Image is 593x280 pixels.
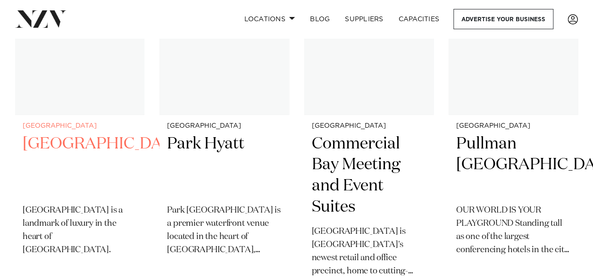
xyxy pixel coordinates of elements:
h2: Pullman [GEOGRAPHIC_DATA] [456,133,570,197]
h2: [GEOGRAPHIC_DATA] [23,133,137,197]
a: SUPPLIERS [337,9,391,29]
img: nzv-logo.png [15,10,67,27]
h2: Commercial Bay Meeting and Event Suites [312,133,426,218]
a: Locations [236,9,302,29]
a: BLOG [302,9,337,29]
small: [GEOGRAPHIC_DATA] [23,123,137,130]
a: Capacities [391,9,447,29]
a: Advertise your business [453,9,553,29]
p: [GEOGRAPHIC_DATA] is a landmark of luxury in the heart of [GEOGRAPHIC_DATA]. [23,204,137,257]
small: [GEOGRAPHIC_DATA] [456,123,570,130]
p: Park [GEOGRAPHIC_DATA] is a premier waterfront venue located in the heart of [GEOGRAPHIC_DATA], o... [167,204,281,257]
small: [GEOGRAPHIC_DATA] [167,123,281,130]
p: [GEOGRAPHIC_DATA] is [GEOGRAPHIC_DATA]'s newest retail and office precinct, home to cutting-edge ... [312,225,426,278]
p: OUR WORLD IS YOUR PLAYGROUND Standing tall as one of the largest conferencing hotels in the city,... [456,204,570,257]
small: [GEOGRAPHIC_DATA] [312,123,426,130]
h2: Park Hyatt [167,133,281,197]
